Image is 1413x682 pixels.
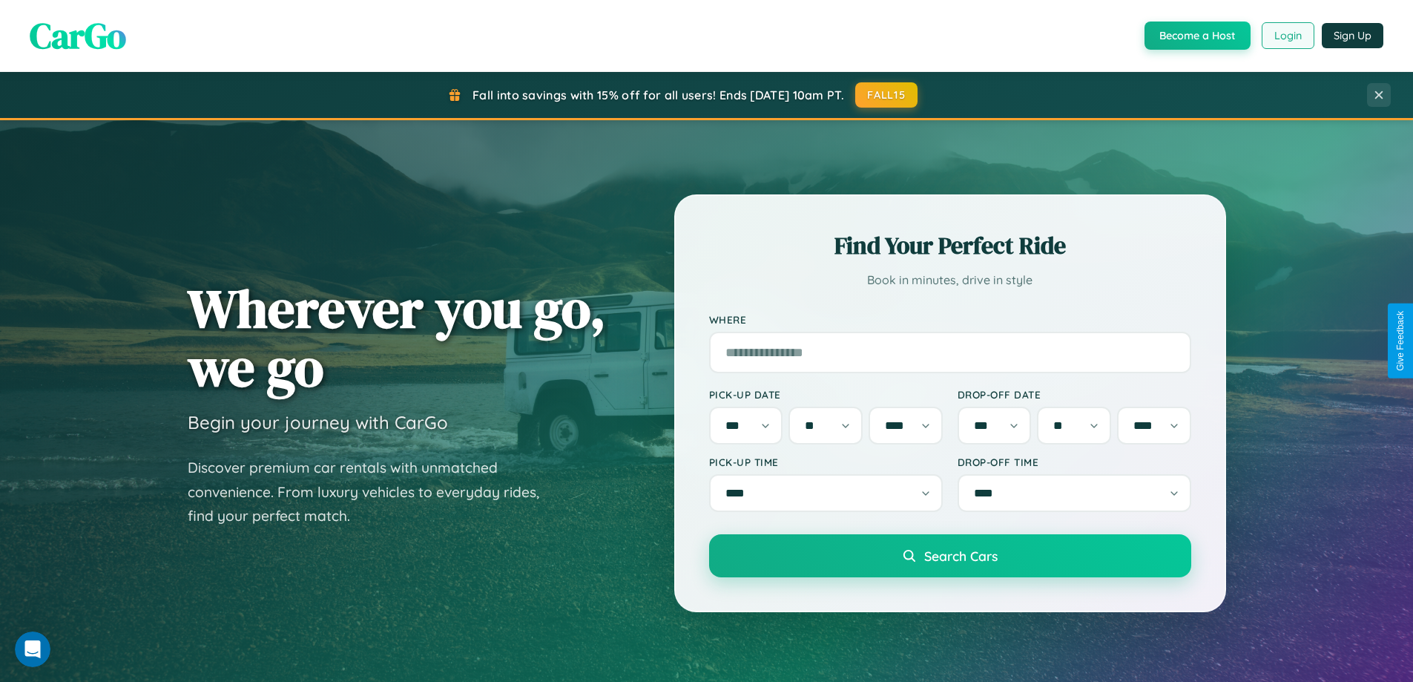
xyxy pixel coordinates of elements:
button: Become a Host [1144,22,1251,50]
label: Where [709,313,1191,326]
div: Give Feedback [1395,311,1406,371]
label: Pick-up Time [709,456,943,468]
iframe: Intercom live chat [15,632,50,667]
button: Login [1262,22,1314,49]
button: Sign Up [1322,23,1383,48]
button: FALL15 [855,82,918,108]
h2: Find Your Perfect Ride [709,229,1191,262]
p: Book in minutes, drive in style [709,269,1191,291]
button: Search Cars [709,534,1191,577]
p: Discover premium car rentals with unmatched convenience. From luxury vehicles to everyday rides, ... [188,456,559,528]
h1: Wherever you go, we go [188,279,606,396]
label: Drop-off Time [958,456,1191,468]
span: Fall into savings with 15% off for all users! Ends [DATE] 10am PT. [472,88,844,102]
span: Search Cars [924,548,998,564]
h3: Begin your journey with CarGo [188,411,448,433]
label: Pick-up Date [709,388,943,401]
label: Drop-off Date [958,388,1191,401]
span: CarGo [30,11,126,60]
